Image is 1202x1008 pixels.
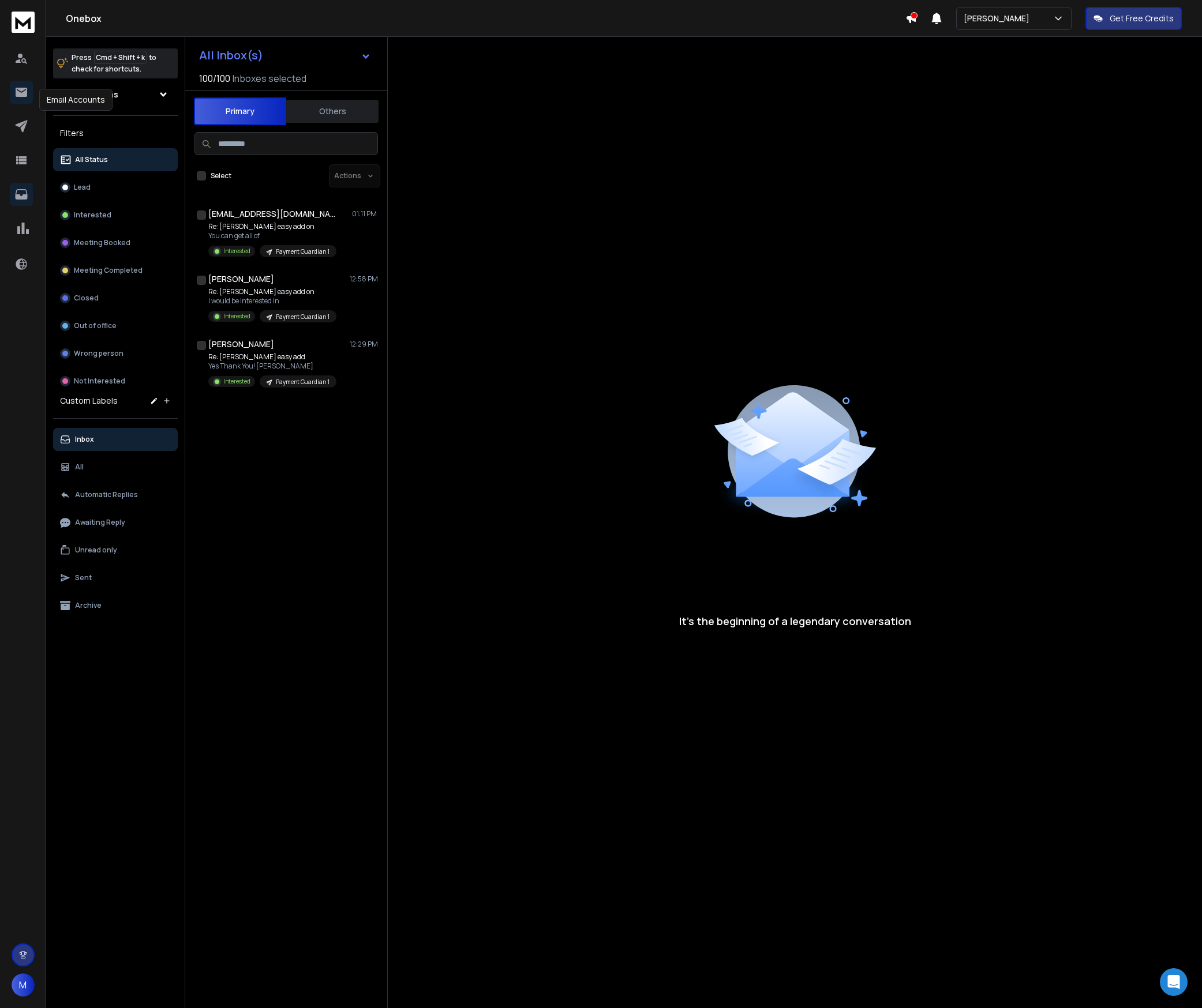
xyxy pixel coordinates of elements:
[74,183,91,192] p: Lead
[223,377,250,386] p: Interested
[208,338,274,350] h1: [PERSON_NAME]
[190,44,380,67] button: All Inbox(s)
[208,296,336,306] p: I would be interested in
[208,208,335,220] h1: [EMAIL_ADDRESS][DOMAIN_NAME]
[53,176,178,199] button: Lead
[66,12,905,25] h1: Onebox
[53,148,178,171] button: All Status
[199,72,230,85] span: 100 / 100
[53,204,178,227] button: Interested
[964,13,1034,24] p: [PERSON_NAME]
[53,511,178,534] button: Awaiting Reply
[74,210,111,220] p: Interested
[74,294,99,303] p: Closed
[194,97,286,125] button: Primary
[208,287,336,296] p: Re: [PERSON_NAME] easy add on
[1160,968,1188,996] div: Open Intercom Messenger
[75,155,108,164] p: All Status
[53,483,178,506] button: Automatic Replies
[74,238,130,247] p: Meeting Booked
[53,231,178,254] button: Meeting Booked
[75,601,102,610] p: Archive
[276,247,329,256] p: Payment Guardian 1
[12,973,35,996] button: M
[53,83,178,106] button: All Campaigns
[211,171,231,180] label: Select
[74,377,125,386] p: Not Interested
[286,99,379,124] button: Others
[233,72,306,85] h3: Inboxes selected
[53,566,178,589] button: Sent
[53,594,178,617] button: Archive
[199,50,263,61] h1: All Inbox(s)
[1110,13,1174,24] p: Get Free Credits
[208,222,336,231] p: Re: [PERSON_NAME] easy add on
[12,12,35,33] img: logo
[74,321,117,330] p: Out of office
[53,428,178,451] button: Inbox
[350,340,378,349] p: 12:29 PM
[74,349,123,358] p: Wrong person
[276,378,329,386] p: Payment Guardian 1
[208,231,336,240] p: You can get all of
[350,274,378,284] p: 12:58 PM
[53,125,178,141] h3: Filters
[75,490,138,499] p: Automatic Replies
[208,352,336,362] p: Re: [PERSON_NAME] easy add
[223,247,250,255] p: Interested
[352,209,378,219] p: 01:11 PM
[74,266,143,275] p: Meeting Completed
[94,51,147,64] span: Cmd + Shift + k
[53,259,178,282] button: Meeting Completed
[39,89,113,111] div: Email Accounts
[75,462,84,472] p: All
[60,395,118,407] h3: Custom Labels
[276,313,329,321] p: Payment Guardian 1
[679,613,911,629] p: It’s the beginning of a legendary conversation
[53,539,178,562] button: Unread only
[75,518,125,527] p: Awaiting Reply
[75,435,94,444] p: Inbox
[75,573,92,582] p: Sent
[53,370,178,393] button: Not Interested
[53,287,178,310] button: Closed
[208,362,336,371] p: Yes Thank You! [PERSON_NAME]
[53,456,178,479] button: All
[75,546,117,555] p: Unread only
[223,312,250,321] p: Interested
[1085,7,1182,30] button: Get Free Credits
[53,314,178,337] button: Out of office
[53,342,178,365] button: Wrong person
[208,273,274,285] h1: [PERSON_NAME]
[72,52,156,75] p: Press to check for shortcuts.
